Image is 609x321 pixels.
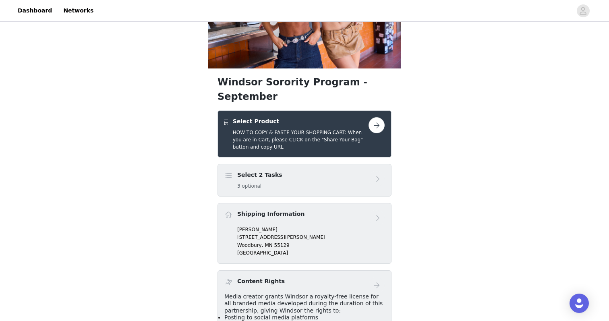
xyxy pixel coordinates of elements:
h4: Shipping Information [237,210,304,218]
div: Open Intercom Messenger [570,294,589,313]
p: [PERSON_NAME] [237,226,385,233]
p: [GEOGRAPHIC_DATA] [237,249,385,257]
a: Networks [58,2,98,20]
h1: Windsor Sorority Program - September [217,75,391,104]
span: 55129 [274,242,290,248]
span: Media creator grants Windsor a royalty-free license for all branded media developed during the du... [224,293,383,314]
span: MN [265,242,272,248]
span: Woodbury, [237,242,263,248]
span: Posting to social media platforms [224,314,318,321]
h5: 3 optional [237,182,282,190]
h4: Select 2 Tasks [237,171,282,179]
div: Select Product [217,110,391,157]
h4: Content Rights [237,277,285,286]
a: Dashboard [13,2,57,20]
div: avatar [579,4,587,17]
p: [STREET_ADDRESS][PERSON_NAME] [237,234,385,241]
div: Shipping Information [217,203,391,264]
h4: Select Product [233,117,369,126]
div: Select 2 Tasks [217,164,391,197]
h5: HOW TO COPY & PASTE YOUR SHOPPING CART: When you are in Cart, please CLICK on the "Share Your Bag... [233,129,369,151]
